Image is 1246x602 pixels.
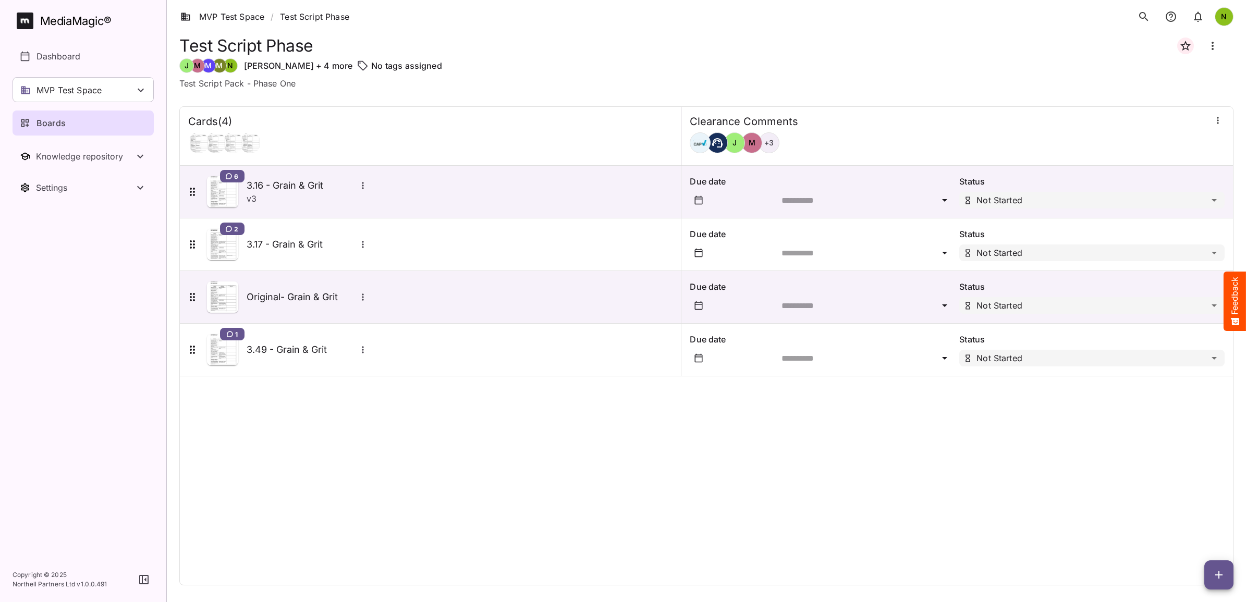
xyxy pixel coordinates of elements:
[13,110,154,136] a: Boards
[36,117,66,129] p: Boards
[759,132,779,153] div: + 3
[976,354,1022,362] p: Not Started
[201,58,216,73] div: M
[40,13,112,30] div: MediaMagic ®
[1200,33,1225,58] button: Board more options
[247,291,356,303] h5: Original- Grain & Grit
[13,175,154,200] nav: Settings
[371,59,442,72] p: No tags assigned
[690,280,955,293] p: Due date
[357,59,369,72] img: tag-outline.svg
[247,192,256,205] p: v 3
[13,144,154,169] nav: Knowledge repository
[234,225,238,233] span: 2
[234,172,238,180] span: 6
[1215,7,1233,26] div: N
[247,343,356,356] h5: 3.49 - Grain & Grit
[959,228,1225,240] p: Status
[724,132,745,153] div: J
[13,144,154,169] button: Toggle Knowledge repository
[207,281,238,313] img: Asset Thumbnail
[271,10,274,23] span: /
[690,228,955,240] p: Due date
[976,249,1022,257] p: Not Started
[247,179,356,192] h5: 3.16 - Grain & Grit
[13,570,107,580] p: Copyright © 2025
[190,58,205,73] div: M
[1188,6,1208,27] button: notifications
[13,44,154,69] a: Dashboard
[690,333,955,346] p: Due date
[959,333,1225,346] p: Status
[741,132,762,153] div: M
[1161,6,1181,27] button: notifications
[356,238,370,251] button: More options for 3.17 - Grain & Grit
[179,36,313,55] h1: Test Script Phase
[1133,6,1154,27] button: search
[36,84,102,96] p: MVP Test Space
[690,115,798,128] h4: Clearance Comments
[13,580,107,589] p: Northell Partners Ltd v 1.0.0.491
[959,280,1225,293] p: Status
[188,115,232,128] h4: Cards ( 4 )
[690,175,955,188] p: Due date
[179,58,194,73] div: J
[13,175,154,200] button: Toggle Settings
[1224,272,1246,331] button: Feedback
[180,10,264,23] a: MVP Test Space
[179,77,1233,90] p: Test Script Pack - Phase One
[976,301,1022,310] p: Not Started
[976,196,1022,204] p: Not Started
[959,175,1225,188] p: Status
[212,58,227,73] div: M
[223,58,238,73] div: N
[207,229,238,260] img: Asset Thumbnail
[356,343,370,357] button: More options for 3.49 - Grain & Grit
[247,238,356,251] h5: 3.17 - Grain & Grit
[207,176,238,207] img: Asset Thumbnail
[356,290,370,304] button: More options for Original- Grain & Grit
[17,13,154,29] a: MediaMagic®
[244,59,352,72] p: [PERSON_NAME] + 4 more
[36,182,134,193] div: Settings
[36,151,134,162] div: Knowledge repository
[235,330,238,338] span: 1
[356,179,370,192] button: More options for 3.16 - Grain & Grit
[207,334,238,365] img: Asset Thumbnail
[36,50,80,63] p: Dashboard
